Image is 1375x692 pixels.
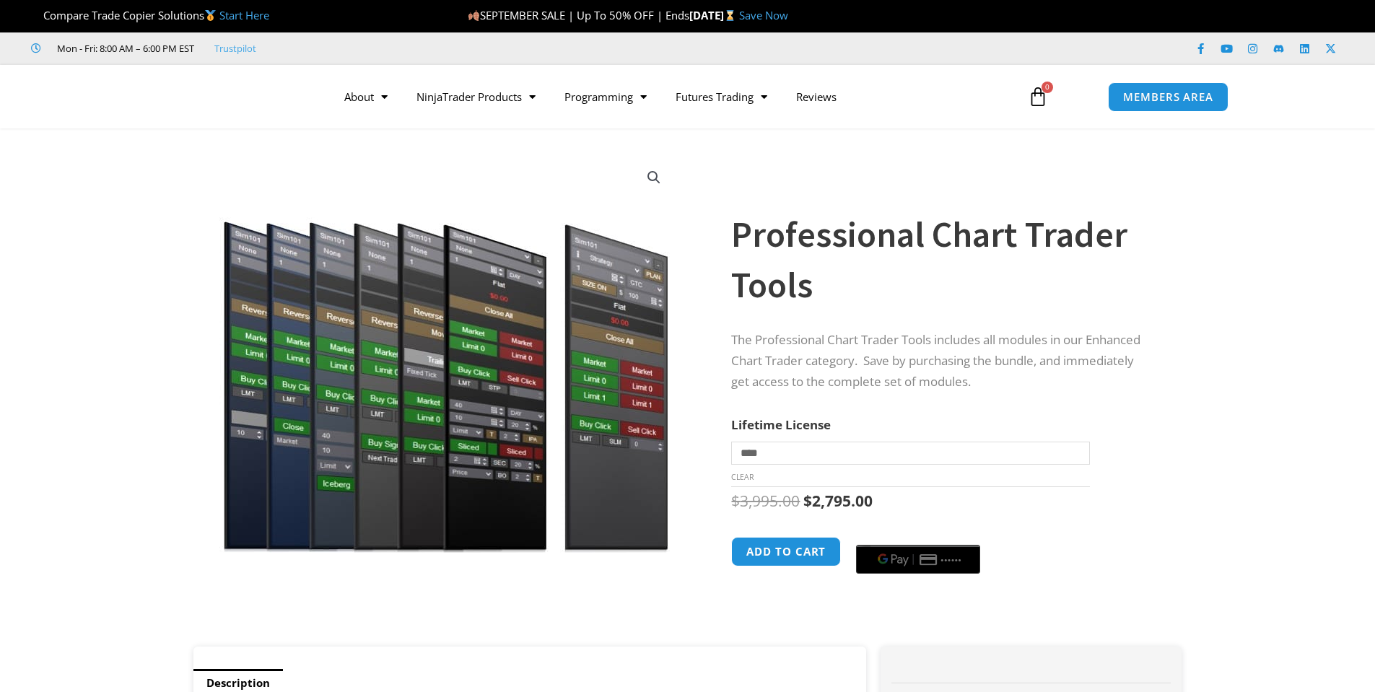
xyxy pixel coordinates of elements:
[550,80,661,113] a: Programming
[731,537,841,566] button: Add to cart
[1108,82,1228,112] a: MEMBERS AREA
[330,80,1011,113] nav: Menu
[689,8,739,22] strong: [DATE]
[739,8,788,22] a: Save Now
[942,555,964,565] text: ••••••
[53,40,194,57] span: Mon - Fri: 8:00 AM – 6:00 PM EST
[402,80,550,113] a: NinjaTrader Products
[853,535,983,536] iframe: Secure payment input frame
[214,154,678,553] img: ProfessionalToolsBundlePage
[731,491,800,511] bdi: 3,995.00
[32,10,43,21] img: 🏆
[468,8,689,22] span: SEPTEMBER SALE | Up To 50% OFF | Ends
[219,8,269,22] a: Start Here
[1042,82,1053,93] span: 0
[782,80,851,113] a: Reviews
[330,80,402,113] a: About
[731,330,1153,393] p: The Professional Chart Trader Tools includes all modules in our Enhanced Chart Trader category. S...
[856,545,980,574] button: Buy with GPay
[725,10,735,21] img: ⌛
[731,416,831,433] label: Lifetime License
[731,491,740,511] span: $
[468,10,479,21] img: 🍂
[803,491,812,511] span: $
[803,491,873,511] bdi: 2,795.00
[31,8,269,22] span: Compare Trade Copier Solutions
[731,209,1153,310] h1: Professional Chart Trader Tools
[661,80,782,113] a: Futures Trading
[1123,92,1213,102] span: MEMBERS AREA
[1006,76,1070,118] a: 0
[731,472,754,482] a: Clear options
[205,10,216,21] img: 🥇
[214,40,256,57] a: Trustpilot
[641,165,667,190] a: View full-screen image gallery
[147,71,302,123] img: LogoAI | Affordable Indicators – NinjaTrader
